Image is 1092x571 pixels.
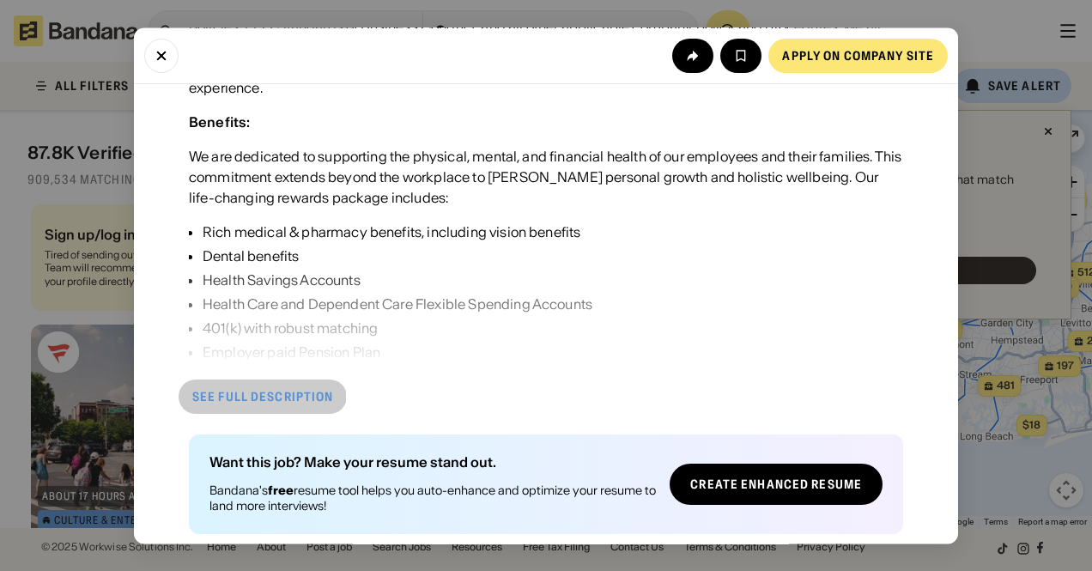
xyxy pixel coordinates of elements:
[203,246,809,266] div: Dental benefits
[268,483,294,498] b: free
[203,318,809,338] div: 401(k) with robust matching
[203,222,809,242] div: Rich medical & pharmacy benefits, including vision benefits
[209,455,656,469] div: Want this job? Make your resume stand out.
[189,146,903,208] div: We are dedicated to supporting the physical, mental, and financial health of our employees and th...
[203,342,809,362] div: Employer paid Pension Plan
[144,38,179,72] button: Close
[209,483,656,513] div: Bandana's resume tool helps you auto-enhance and optimize your resume to land more interviews!
[690,478,862,490] div: Create Enhanced Resume
[203,294,809,314] div: Health Care and Dependent Care Flexible Spending Accounts
[192,391,333,403] div: See full description
[203,270,809,290] div: Health Savings Accounts
[782,49,934,61] div: Apply on company site
[189,113,250,131] div: Benefits:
